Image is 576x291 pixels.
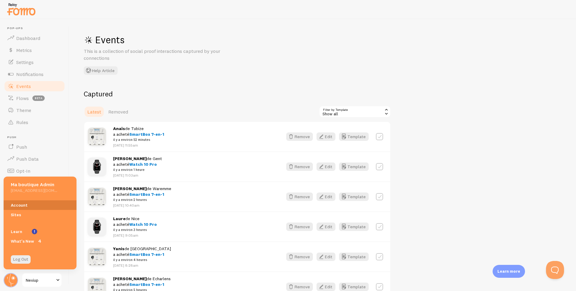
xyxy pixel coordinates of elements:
[113,137,164,142] small: il y a environ 52 minutes
[316,283,335,291] button: Edit
[339,132,369,141] button: Template
[88,128,106,146] img: BoxIphone_Prod_09_small.jpg
[37,238,43,244] span: 4
[6,2,36,17] img: fomo-relay-logo-orange.svg
[129,252,164,257] span: SmartBox 7-en-1
[316,162,335,171] button: Edit
[4,104,65,116] a: Theme
[113,186,147,191] strong: [PERSON_NAME]
[316,192,335,201] button: Edit
[4,32,65,44] a: Dashboard
[32,229,37,234] svg: <p>Watch New Feature Tutorials!</p>
[113,257,171,262] small: il y a environ 4 heures
[4,116,65,128] a: Rules
[7,26,65,30] span: Pop-ups
[129,162,157,167] span: Watch 10 Pro
[286,253,313,261] button: Remove
[339,283,369,291] button: Template
[84,48,228,62] p: This is a collection of social proof interactions captured by your connections
[16,168,30,174] span: Opt-In
[87,109,101,115] span: Latest
[4,210,76,220] a: Sites
[493,265,525,278] div: Learn more
[286,223,313,231] button: Remove
[88,248,106,266] img: BoxIphone_Prod_09_small.jpg
[16,35,40,41] span: Dashboard
[105,106,132,118] a: Removed
[11,255,31,264] a: Log Out
[84,34,264,46] h1: Events
[113,173,162,178] p: [DATE] 11:03am
[113,156,162,173] span: de Gent a acheté
[108,109,128,115] span: Removed
[32,95,45,101] span: beta
[4,153,65,165] a: Push Data
[113,227,157,232] small: il y a environ 3 heures
[4,68,65,80] a: Notifications
[16,47,32,53] span: Metrics
[129,282,164,287] span: SmartBox 7-en-1
[319,106,391,118] div: Show all
[129,192,164,197] span: SmartBox 7-en-1
[16,59,34,65] span: Settings
[113,126,125,131] strong: Anaïs
[16,83,31,89] span: Events
[113,233,157,238] p: [DATE] 9:05am
[339,223,369,231] button: Template
[26,277,54,284] span: Nexiup
[316,253,339,261] a: Edit
[84,66,118,75] button: Help Article
[16,156,39,162] span: Push Data
[7,135,65,139] span: Push
[339,192,369,201] button: Template
[113,143,164,148] p: [DATE] 11:55am
[339,162,369,171] button: Template
[286,162,313,171] button: Remove
[316,223,335,231] button: Edit
[22,273,62,287] a: Nexiup
[4,165,65,177] a: Opt-In
[16,71,43,77] span: Notifications
[546,261,564,279] iframe: Help Scout Beacon - Open
[11,188,57,193] h5: [EMAIL_ADDRESS][DOMAIN_NAME]
[16,95,29,101] span: Flows
[84,106,105,118] a: Latest
[4,200,76,210] a: Account
[16,119,28,125] span: Rules
[316,223,339,231] a: Edit
[497,268,520,274] p: Learn more
[316,283,339,291] a: Edit
[113,156,147,161] strong: [PERSON_NAME]
[113,246,124,251] strong: Yanis
[4,56,65,68] a: Settings
[286,192,313,201] button: Remove
[316,192,339,201] a: Edit
[4,80,65,92] a: Events
[129,132,164,137] span: SmartBox 7-en-1
[84,89,391,99] h2: Captured
[316,132,335,141] button: Edit
[316,162,339,171] a: Edit
[4,92,65,104] a: Flows beta
[113,197,171,202] small: il y a environ 2 heures
[113,167,162,172] small: il y a environ 1 heure
[316,132,339,141] a: Edit
[16,107,31,113] span: Theme
[4,44,65,56] a: Metrics
[4,141,65,153] a: Push
[113,246,171,263] span: de [GEOGRAPHIC_DATA] a acheté
[339,253,369,261] button: Template
[113,216,125,221] strong: Laure
[316,253,335,261] button: Edit
[129,222,157,227] span: Watch 10 Pro
[113,263,171,268] p: [DATE] 8:28am
[88,218,106,236] img: Montre_13_small.jpg
[286,283,313,291] button: Remove
[113,186,171,203] span: de Waremme a acheté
